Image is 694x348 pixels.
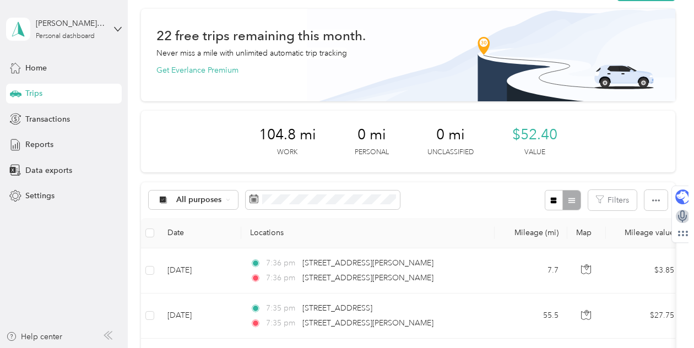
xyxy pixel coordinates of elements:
[159,248,241,293] td: [DATE]
[302,318,433,328] span: [STREET_ADDRESS][PERSON_NAME]
[25,139,53,150] span: Reports
[302,273,433,282] span: [STREET_ADDRESS][PERSON_NAME]
[156,64,238,76] button: Get Everlance Premium
[606,248,683,293] td: $3.85
[156,47,347,59] p: Never miss a mile with unlimited automatic trip tracking
[495,293,567,339] td: 55.5
[567,218,606,248] th: Map
[36,18,105,29] div: [PERSON_NAME][EMAIL_ADDRESS][DOMAIN_NAME]
[266,302,297,314] span: 7:35 pm
[606,218,683,248] th: Mileage value
[156,30,366,41] h1: 22 free trips remaining this month.
[259,126,316,144] span: 104.8 mi
[25,88,42,99] span: Trips
[357,126,386,144] span: 0 mi
[302,303,372,313] span: [STREET_ADDRESS]
[512,126,557,144] span: $52.40
[6,331,62,342] button: Help center
[277,148,297,157] p: Work
[302,258,433,268] span: [STREET_ADDRESS][PERSON_NAME]
[159,218,241,248] th: Date
[266,317,297,329] span: 7:35 pm
[25,165,72,176] span: Data exports
[436,126,465,144] span: 0 mi
[266,272,297,284] span: 7:36 pm
[25,62,47,74] span: Home
[25,190,55,202] span: Settings
[495,218,567,248] th: Mileage (mi)
[524,148,545,157] p: Value
[307,9,675,101] img: Banner
[355,148,389,157] p: Personal
[427,148,474,157] p: Unclassified
[266,257,297,269] span: 7:36 pm
[606,293,683,339] td: $27.75
[25,113,70,125] span: Transactions
[241,218,495,248] th: Locations
[495,248,567,293] td: 7.7
[36,33,95,40] div: Personal dashboard
[588,190,637,210] button: Filters
[176,196,222,204] span: All purposes
[159,293,241,339] td: [DATE]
